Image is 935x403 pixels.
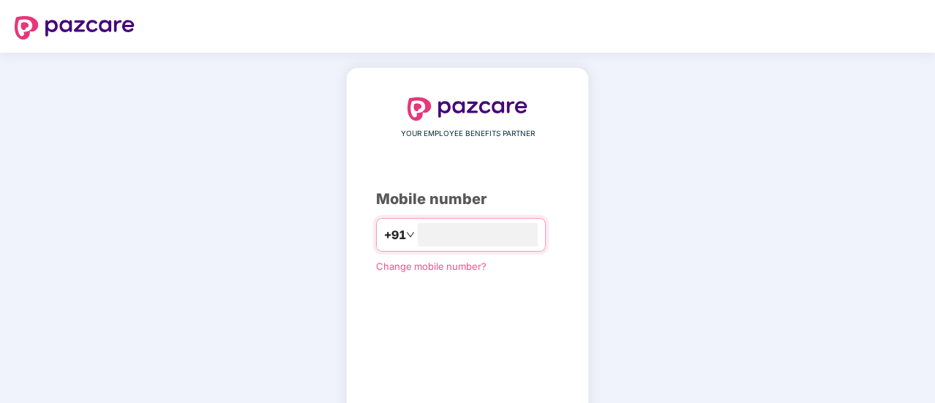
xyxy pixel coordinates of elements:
[401,128,535,140] span: YOUR EMPLOYEE BENEFITS PARTNER
[376,188,559,211] div: Mobile number
[15,16,135,39] img: logo
[406,230,415,239] span: down
[376,260,487,272] a: Change mobile number?
[408,97,527,121] img: logo
[384,226,406,244] span: +91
